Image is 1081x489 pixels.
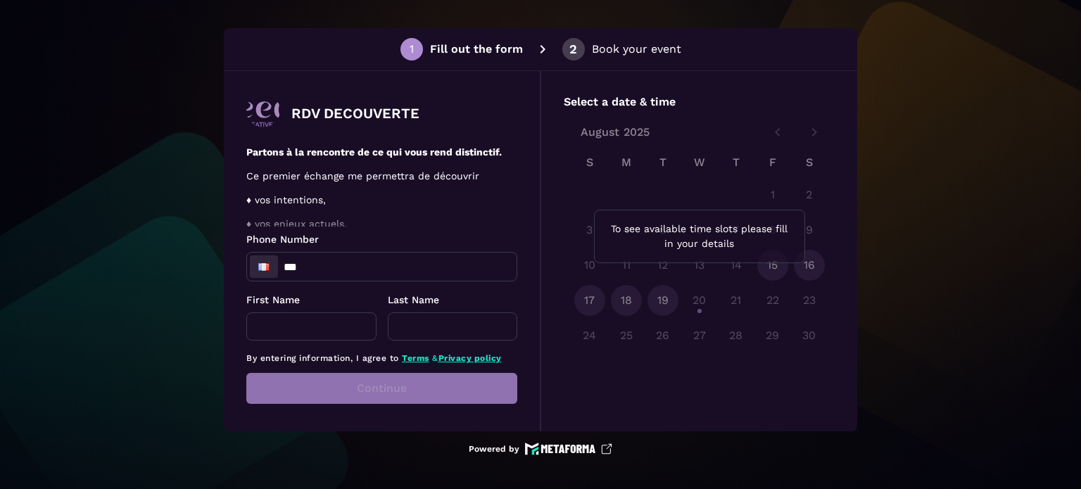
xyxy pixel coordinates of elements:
p: Ce premier échange me permettra de découvrir [246,169,513,183]
p: Fill out the form [430,41,523,58]
p: ♦ vos intentions, [246,193,513,207]
p: Book your event [592,41,681,58]
span: Last Name [388,294,439,305]
span: & [432,353,438,363]
p: ♦ vos enjeux actuels, [246,217,513,231]
span: First Name [246,294,300,305]
p: Powered by [469,443,519,455]
p: By entering information, I agree to [246,352,517,364]
a: Terms [402,353,429,363]
span: Phone Number [246,234,319,245]
p: To see available time slots please fill in your details [606,222,793,251]
a: Powered by [469,443,612,455]
div: 2 [569,43,577,56]
div: 1 [410,43,414,56]
img: logo [246,94,280,127]
a: Privacy policy [438,353,502,363]
p: Select a date & time [564,94,835,110]
strong: Partons à la rencontre de ce qui vous rend distinctif. [246,146,502,158]
p: RDV DECOUVERTE [291,103,419,123]
div: France: + 33 [250,255,278,278]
